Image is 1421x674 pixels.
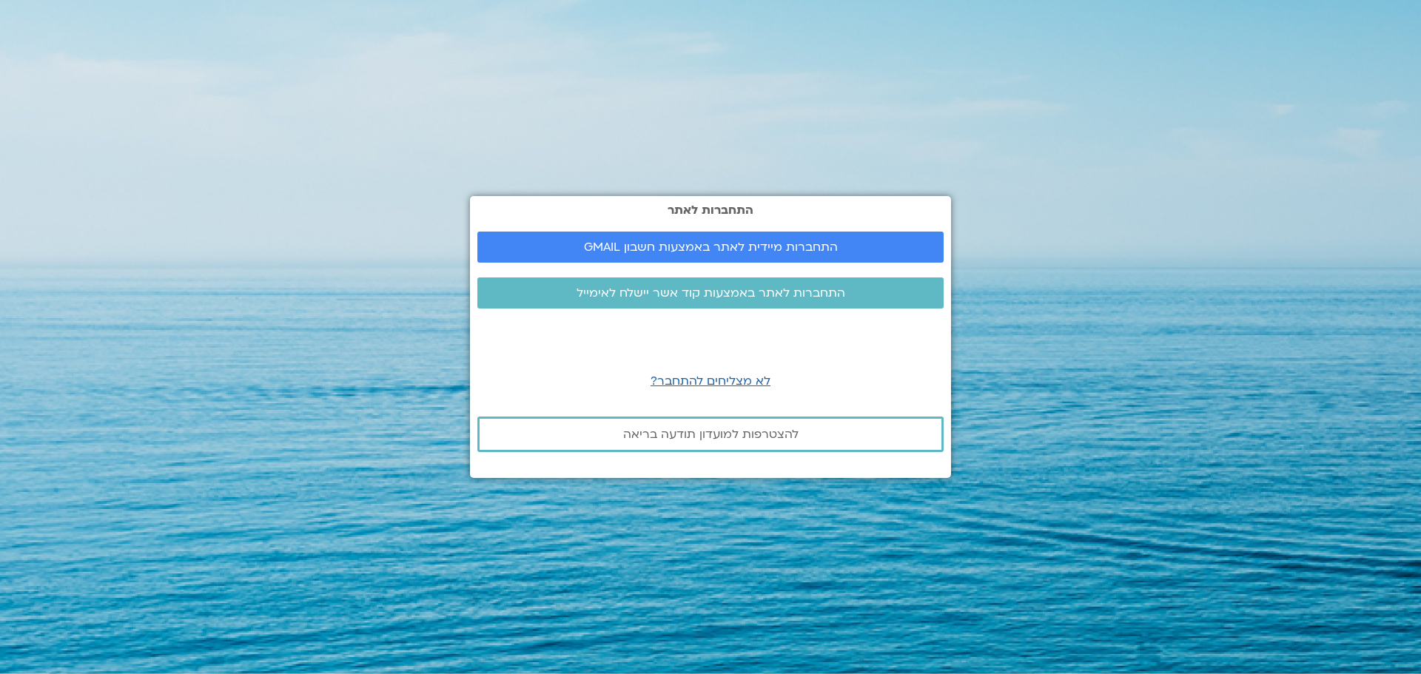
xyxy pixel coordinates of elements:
a: לא מצליחים להתחבר? [651,373,770,389]
span: התחברות מיידית לאתר באמצעות חשבון GMAIL [584,240,838,254]
span: להצטרפות למועדון תודעה בריאה [623,428,799,441]
h2: התחברות לאתר [477,203,944,217]
a: התחברות לאתר באמצעות קוד אשר יישלח לאימייל [477,277,944,309]
span: התחברות לאתר באמצעות קוד אשר יישלח לאימייל [577,286,845,300]
a: התחברות מיידית לאתר באמצעות חשבון GMAIL [477,232,944,263]
a: להצטרפות למועדון תודעה בריאה [477,417,944,452]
